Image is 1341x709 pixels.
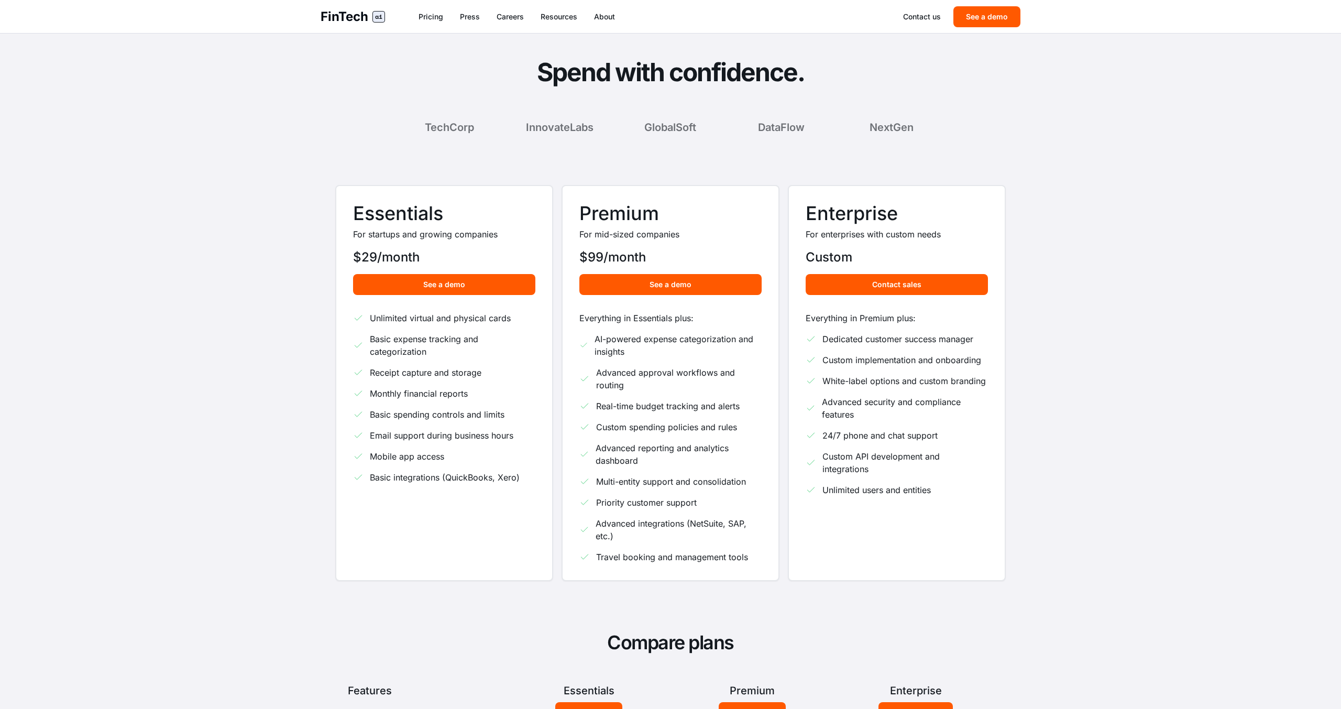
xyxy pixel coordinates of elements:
[579,274,762,295] button: See a demo
[348,683,503,698] div: Features
[596,400,740,412] span: Real-time budget tracking and alerts
[596,517,762,542] span: Advanced integrations (NetSuite, SAP, etc.)
[353,228,535,241] p: For startups and growing companies
[822,450,988,475] span: Custom API development and integrations
[370,408,504,421] span: Basic spending controls and limits
[335,631,1006,654] h2: Compare plans
[596,366,762,391] span: Advanced approval workflows and routing
[806,312,988,324] h4: Everything in Premium plus:
[595,333,762,358] span: AI-powered expense categorization and insights
[870,120,914,135] span: NextGen
[806,228,988,241] p: For enterprises with custom needs
[806,278,988,289] a: Contact sales
[675,683,830,698] div: Premium
[822,375,986,387] span: White-label options and custom branding
[822,484,931,496] span: Unlimited users and entities
[903,12,941,22] a: Contact us
[370,471,520,484] span: Basic integrations (QuickBooks, Xero)
[596,496,697,509] span: Priority customer support
[321,8,368,25] span: FinTech
[541,12,577,22] a: Resources
[370,387,468,400] span: Monthly financial reports
[335,59,1006,86] h1: Spend with confidence.
[353,203,535,224] h3: Essentials
[353,274,535,295] button: See a demo
[579,312,762,324] h4: Everything in Essentials plus:
[419,12,443,22] a: Pricing
[370,450,444,463] span: Mobile app access
[953,6,1020,27] button: See a demo
[370,366,481,379] span: Receipt capture and storage
[579,278,762,289] a: See a demo
[806,203,988,224] h3: Enterprise
[806,274,988,295] button: Contact sales
[822,396,988,421] span: Advanced security and compliance features
[596,442,762,467] span: Advanced reporting and analytics dashboard
[758,120,805,135] span: DataFlow
[838,683,993,698] div: Enterprise
[579,203,762,224] h3: Premium
[497,12,524,22] a: Careers
[372,11,385,23] span: ai
[644,120,696,135] span: GlobalSoft
[806,249,988,266] div: Custom
[370,333,535,358] span: Basic expense tracking and categorization
[822,333,973,345] span: Dedicated customer success manager
[596,551,748,563] span: Travel booking and management tools
[822,429,938,442] span: 24/7 phone and chat support
[596,421,737,433] span: Custom spending policies and rules
[511,683,666,698] div: Essentials
[370,312,511,324] span: Unlimited virtual and physical cards
[579,249,762,266] div: $99/month
[321,8,385,25] a: FinTechai
[526,120,593,135] span: InnovateLabs
[370,429,513,442] span: Email support during business hours
[594,12,615,22] a: About
[353,249,535,266] div: $29/month
[353,278,535,289] a: See a demo
[579,228,762,241] p: For mid-sized companies
[822,354,981,366] span: Custom implementation and onboarding
[460,12,480,22] a: Press
[425,120,474,135] span: TechCorp
[596,475,746,488] span: Multi-entity support and consolidation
